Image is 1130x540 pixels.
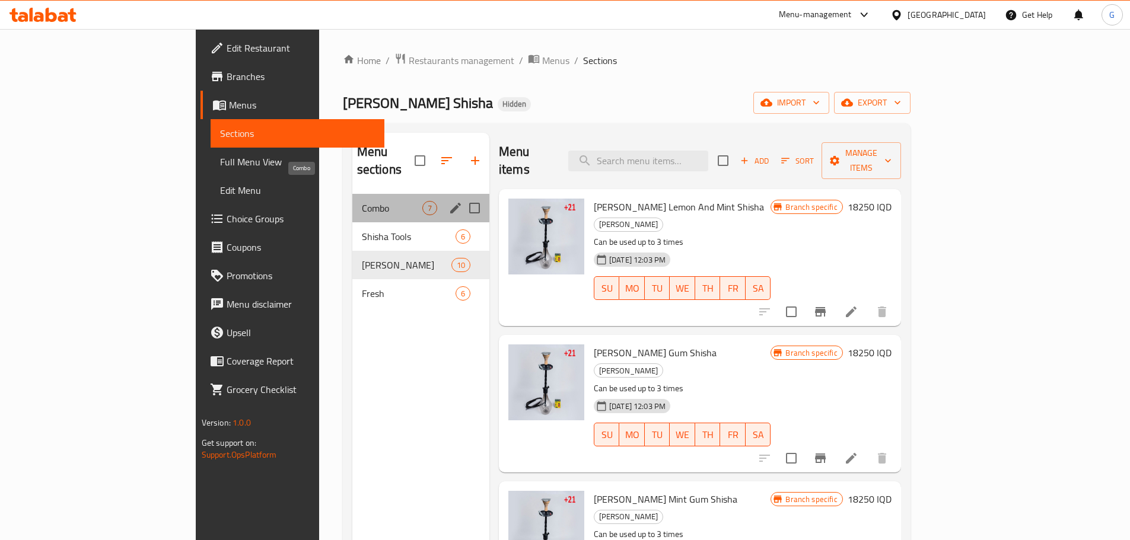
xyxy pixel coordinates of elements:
[700,426,716,443] span: TH
[352,279,489,308] div: Fresh6
[711,148,736,173] span: Select section
[750,426,766,443] span: SA
[778,152,817,170] button: Sort
[670,276,695,300] button: WE
[432,146,461,175] span: Sort sections
[674,426,690,443] span: WE
[781,494,842,505] span: Branch specific
[227,325,375,340] span: Upsell
[574,53,578,68] li: /
[848,344,892,361] h6: 18250 IQD
[843,95,901,110] span: export
[746,423,771,446] button: SA
[227,354,375,368] span: Coverage Report
[594,490,737,508] span: [PERSON_NAME] Mint Gum Shisha
[211,119,384,148] a: Sections
[695,423,721,446] button: TH
[599,280,615,297] span: SU
[779,8,852,22] div: Menu-management
[362,258,451,272] span: [PERSON_NAME]
[844,305,858,319] a: Edit menu item
[227,297,375,311] span: Menu disclaimer
[594,423,619,446] button: SU
[508,344,584,420] img: Coco Cavalli Gum Shisha
[352,251,489,279] div: [PERSON_NAME]10
[202,447,277,462] a: Support.OpsPlatform
[739,154,771,168] span: Add
[822,142,901,179] button: Manage items
[498,97,531,111] div: Hidden
[233,415,252,430] span: 1.0.0
[202,435,256,450] span: Get support on:
[200,205,384,233] a: Choice Groups
[848,199,892,215] h6: 18250 IQD
[624,280,640,297] span: MO
[650,280,666,297] span: TU
[461,146,489,175] button: Add section
[200,261,384,290] a: Promotions
[831,146,892,175] span: Manage items
[604,254,670,266] span: [DATE] 12:03 PM
[528,53,569,68] a: Menus
[202,415,231,430] span: Version:
[753,92,829,114] button: import
[200,375,384,404] a: Grocery Checklist
[200,91,384,119] a: Menus
[220,155,375,169] span: Full Menu View
[806,298,835,326] button: Branch-specific-item
[908,8,986,21] div: [GEOGRAPHIC_DATA]
[868,444,896,472] button: delete
[594,235,771,250] p: Can be used up to 3 times
[227,69,375,84] span: Branches
[781,154,814,168] span: Sort
[362,229,456,244] span: Shisha Tools
[674,280,690,297] span: WE
[456,286,470,301] div: items
[599,426,615,443] span: SU
[409,53,514,68] span: Restaurants management
[594,198,764,216] span: [PERSON_NAME] Lemon And Mint Shisha
[200,347,384,375] a: Coverage Report
[619,276,645,300] button: MO
[357,143,415,178] h2: Menu sections
[594,381,771,396] p: Can be used up to 3 times
[220,126,375,140] span: Sections
[774,152,822,170] span: Sort items
[200,233,384,261] a: Coupons
[720,276,746,300] button: FR
[352,222,489,251] div: Shisha Tools6
[200,318,384,347] a: Upsell
[779,299,804,324] span: Select to update
[447,199,464,217] button: edit
[594,363,663,378] div: Shisha
[200,62,384,91] a: Branches
[542,53,569,68] span: Menus
[594,218,663,232] div: Shisha
[408,148,432,173] span: Select all sections
[725,426,741,443] span: FR
[594,344,717,362] span: [PERSON_NAME] Gum Shisha
[423,203,437,214] span: 7
[594,364,663,378] span: [PERSON_NAME]
[568,151,708,171] input: search
[594,510,663,523] span: [PERSON_NAME]
[844,451,858,465] a: Edit menu item
[498,99,531,109] span: Hidden
[604,401,670,412] span: [DATE] 12:03 PM
[695,276,721,300] button: TH
[1109,8,1115,21] span: G
[868,298,896,326] button: delete
[362,201,422,215] span: Combo
[619,423,645,446] button: MO
[227,240,375,254] span: Coupons
[422,201,437,215] div: items
[227,382,375,397] span: Grocery Checklist
[456,231,470,242] span: 6
[645,423,670,446] button: TU
[362,286,456,301] span: Fresh
[806,444,835,472] button: Branch-specific-item
[452,260,470,271] span: 10
[227,41,375,55] span: Edit Restaurant
[352,194,489,222] div: Combo7edit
